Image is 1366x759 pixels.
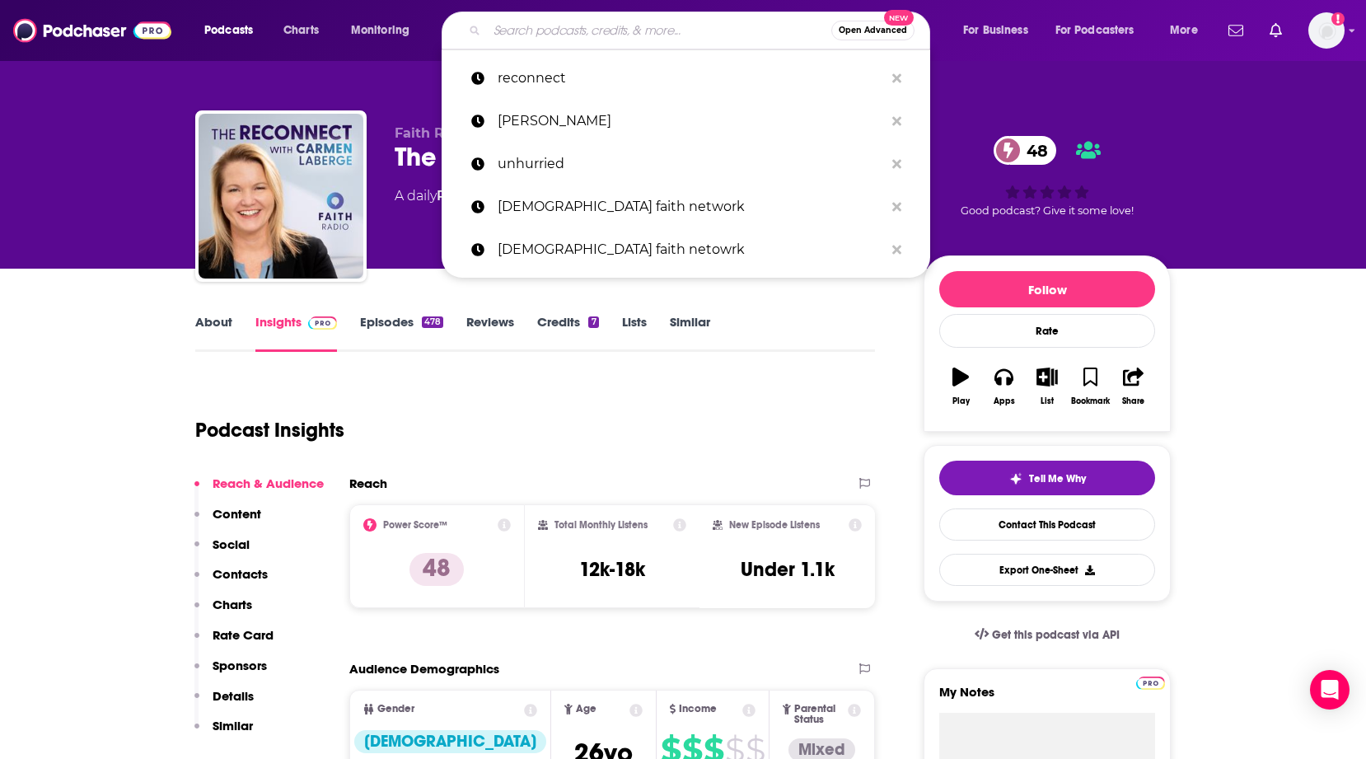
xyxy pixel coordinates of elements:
p: Content [213,506,261,522]
div: 478 [422,316,443,328]
p: Details [213,688,254,704]
span: Parental Status [794,704,845,725]
h3: 12k-18k [579,557,645,582]
button: Show profile menu [1308,12,1345,49]
a: Similar [670,314,710,352]
button: Contacts [194,566,268,597]
div: [DEMOGRAPHIC_DATA] [354,730,546,753]
div: Play [952,396,970,406]
div: Share [1122,396,1144,406]
a: Episodes478 [360,314,443,352]
div: 48Good podcast? Give it some love! [924,125,1171,227]
button: Details [194,688,254,719]
p: catholic faith network [498,185,884,228]
p: Rate Card [213,627,274,643]
p: catholic faith netowrk [498,228,884,271]
img: tell me why sparkle [1009,472,1022,485]
span: Get this podcast via API [992,628,1120,642]
span: Age [576,704,596,714]
img: Podchaser Pro [1136,677,1165,690]
button: Play [939,357,982,416]
button: open menu [952,17,1049,44]
p: Contacts [213,566,268,582]
span: Monitoring [351,19,409,42]
button: Export One-Sheet [939,554,1155,586]
span: For Business [963,19,1028,42]
a: Get this podcast via API [961,615,1133,655]
p: Sponsors [213,658,267,673]
p: Reach & Audience [213,476,324,491]
img: User Profile [1308,12,1345,49]
span: New [884,10,914,26]
a: Contact This Podcast [939,508,1155,541]
span: Charts [283,19,319,42]
span: Good podcast? Give it some love! [961,204,1134,217]
span: Open Advanced [839,26,907,35]
button: Charts [194,597,252,627]
span: 48 [1010,136,1056,165]
h2: Audience Demographics [349,661,499,677]
button: Reach & Audience [194,476,324,506]
a: Pro website [1136,674,1165,690]
a: Lists [622,314,647,352]
img: Podchaser Pro [308,316,337,330]
a: Show notifications dropdown [1263,16,1289,45]
span: For Podcasters [1055,19,1134,42]
div: Open Intercom Messenger [1310,670,1350,710]
button: Sponsors [194,658,267,688]
span: Gender [377,704,414,714]
span: Podcasts [204,19,253,42]
span: Faith Radio [395,125,474,141]
a: [DEMOGRAPHIC_DATA] faith netowrk [442,228,930,271]
button: Open AdvancedNew [831,21,915,40]
h2: Power Score™ [383,519,447,531]
span: Tell Me Why [1029,472,1086,485]
p: unhurried [498,143,884,185]
a: 48 [994,136,1056,165]
button: open menu [1045,17,1158,44]
h2: New Episode Listens [729,519,820,531]
a: InsightsPodchaser Pro [255,314,337,352]
h2: Reach [349,476,387,491]
button: Share [1112,357,1155,416]
div: A daily podcast [395,186,648,206]
a: Charts [273,17,329,44]
a: Reviews [466,314,514,352]
div: Rate [939,314,1155,348]
div: 7 [588,316,598,328]
div: Apps [994,396,1015,406]
button: tell me why sparkleTell Me Why [939,461,1155,495]
a: Show notifications dropdown [1222,16,1250,45]
a: reconnect [442,57,930,100]
p: Similar [213,718,253,733]
span: More [1170,19,1198,42]
img: The Reconnect with Carmen LaBerge [199,114,363,279]
span: Logged in as shcarlos [1308,12,1345,49]
button: Follow [939,271,1155,307]
button: Rate Card [194,627,274,658]
label: My Notes [939,684,1155,713]
p: Social [213,536,250,552]
svg: Add a profile image [1331,12,1345,26]
h2: Total Monthly Listens [554,519,648,531]
a: [PERSON_NAME] [442,100,930,143]
div: List [1041,396,1054,406]
button: Apps [982,357,1025,416]
button: open menu [339,17,431,44]
button: Bookmark [1069,357,1111,416]
button: Social [194,536,250,567]
button: Content [194,506,261,536]
div: Bookmark [1071,396,1110,406]
a: Podchaser - Follow, Share and Rate Podcasts [13,15,171,46]
p: 48 [409,553,464,586]
p: reconnect [498,57,884,100]
button: Similar [194,718,253,748]
a: [DEMOGRAPHIC_DATA] faith network [442,185,930,228]
button: List [1026,357,1069,416]
h1: Podcast Insights [195,418,344,443]
a: About [195,314,232,352]
p: Charts [213,597,252,612]
a: unhurried [442,143,930,185]
a: Credits7 [537,314,598,352]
